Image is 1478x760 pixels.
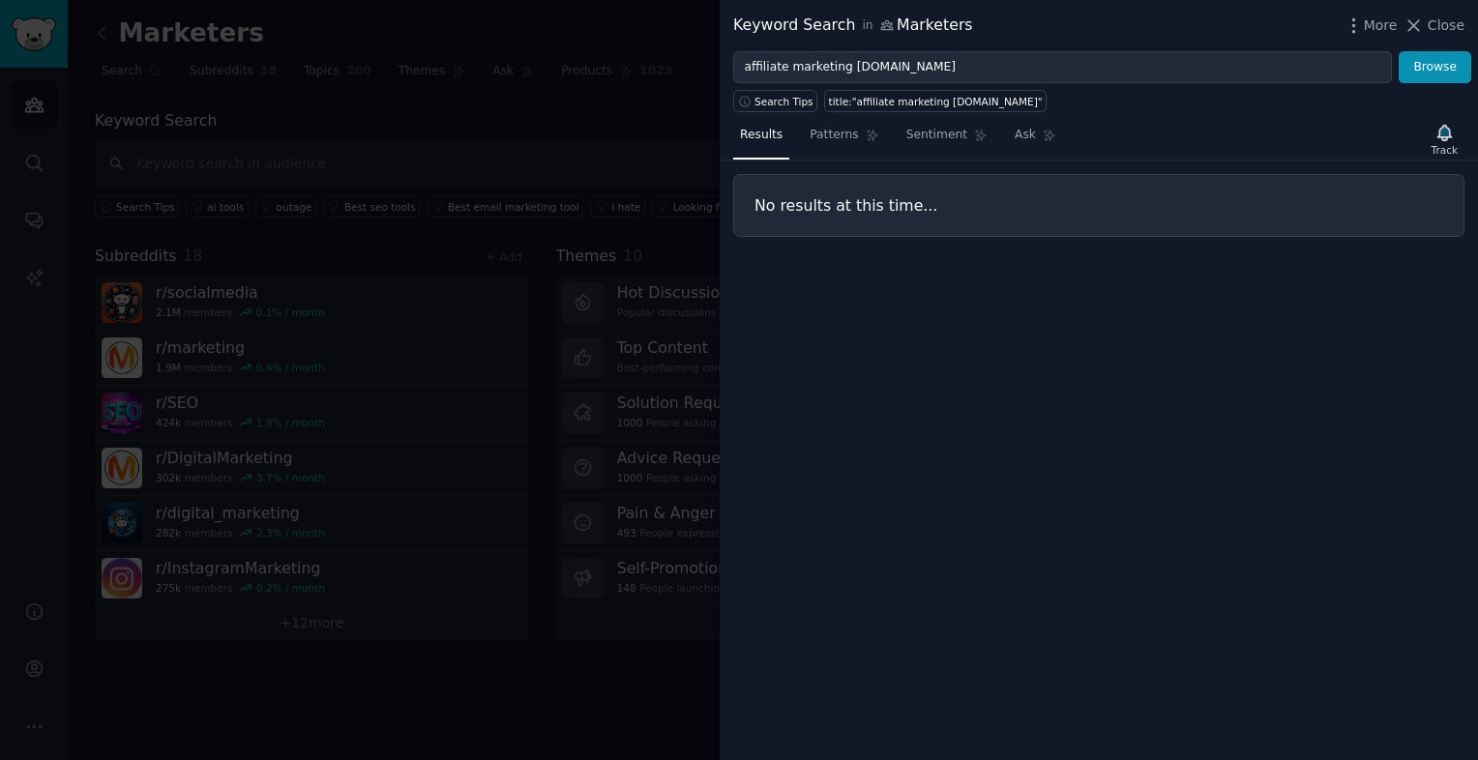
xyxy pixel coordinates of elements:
a: Patterns [803,120,885,160]
a: Results [733,120,789,160]
span: Ask [1015,127,1036,144]
span: Sentiment [906,127,967,144]
a: title:"affiliate marketing [DOMAIN_NAME]" [824,90,1047,112]
h3: No results at this time... [754,195,1443,216]
div: Keyword Search Marketers [733,14,973,38]
span: Results [740,127,783,144]
span: Close [1428,15,1464,36]
a: Sentiment [900,120,994,160]
button: More [1344,15,1398,36]
div: Track [1432,143,1458,157]
span: Patterns [810,127,858,144]
button: Browse [1399,51,1471,84]
button: Search Tips [733,90,817,112]
span: More [1364,15,1398,36]
input: Try a keyword related to your business [733,51,1392,84]
button: Close [1404,15,1464,36]
button: Track [1425,119,1464,160]
span: Search Tips [754,95,813,108]
a: Ask [1008,120,1063,160]
span: in [862,17,872,35]
div: title:"affiliate marketing [DOMAIN_NAME]" [829,95,1043,108]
